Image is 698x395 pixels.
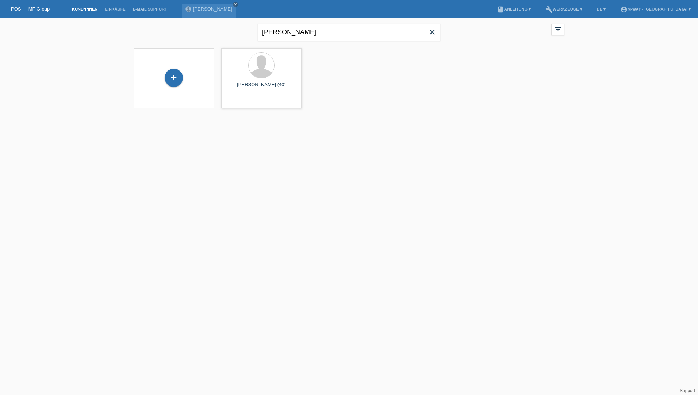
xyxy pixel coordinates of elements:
[542,7,586,11] a: buildWerkzeuge ▾
[193,6,232,12] a: [PERSON_NAME]
[68,7,101,11] a: Kund*innen
[620,6,628,13] i: account_circle
[545,6,553,13] i: build
[233,2,238,7] a: close
[617,7,694,11] a: account_circlem-way - [GEOGRAPHIC_DATA] ▾
[593,7,609,11] a: DE ▾
[497,6,504,13] i: book
[11,6,50,12] a: POS — MF Group
[101,7,129,11] a: Einkäufe
[493,7,534,11] a: bookAnleitung ▾
[680,388,695,393] a: Support
[234,3,237,6] i: close
[258,24,440,41] input: Suche...
[227,82,296,93] div: [PERSON_NAME] (40)
[165,72,183,84] div: Kund*in hinzufügen
[554,25,562,33] i: filter_list
[129,7,171,11] a: E-Mail Support
[428,28,437,37] i: close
